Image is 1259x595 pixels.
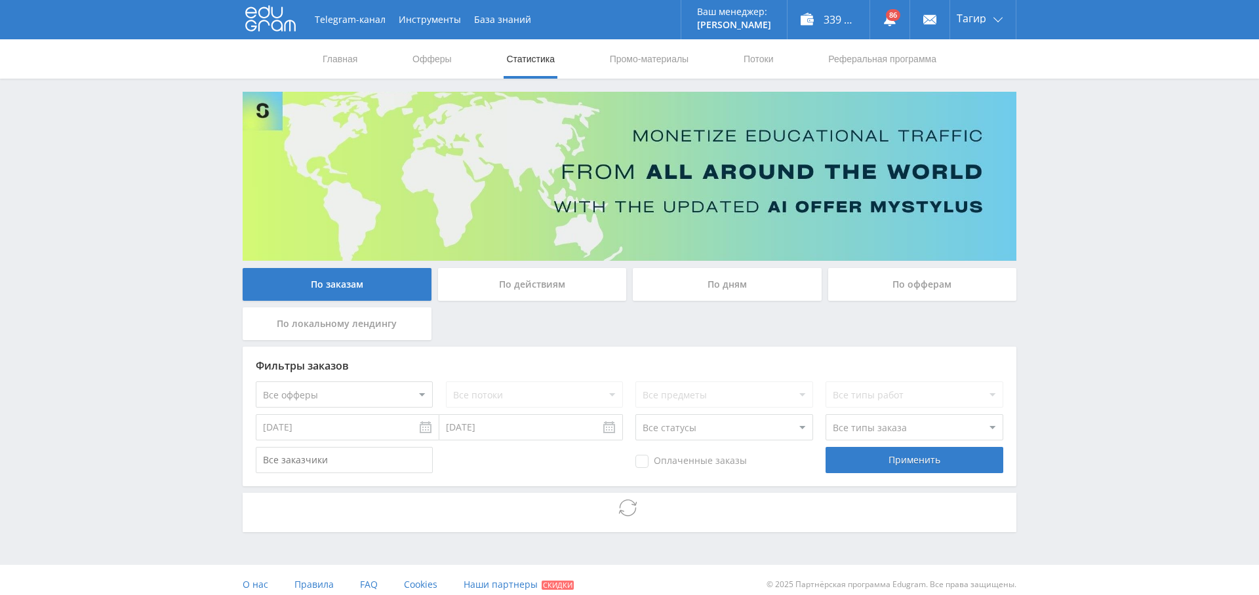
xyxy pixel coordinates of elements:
span: Наши партнеры [464,578,538,590]
p: [PERSON_NAME] [697,20,771,30]
span: Cookies [404,578,437,590]
a: Промо-материалы [609,39,690,79]
a: Статистика [505,39,556,79]
img: Banner [243,92,1016,261]
div: Применить [826,447,1003,473]
span: Правила [294,578,334,590]
div: По офферам [828,268,1017,301]
a: Главная [321,39,359,79]
input: Все заказчики [256,447,433,473]
a: Офферы [411,39,453,79]
span: FAQ [360,578,378,590]
p: Ваш менеджер: [697,7,771,17]
a: Реферальная программа [827,39,938,79]
div: По действиям [438,268,627,301]
span: Тагир [957,13,986,24]
div: По дням [633,268,822,301]
span: Оплаченные заказы [635,455,747,468]
a: Потоки [742,39,775,79]
div: По заказам [243,268,431,301]
span: О нас [243,578,268,590]
span: Скидки [542,581,574,590]
div: Фильтры заказов [256,360,1003,372]
div: По локальному лендингу [243,307,431,340]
